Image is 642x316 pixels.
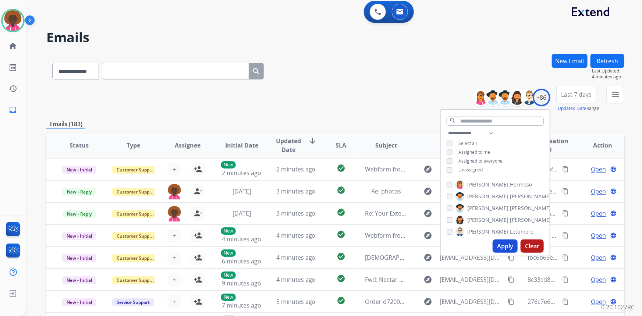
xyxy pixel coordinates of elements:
span: Lettimore [510,228,533,235]
span: 4 minutes ago [276,231,316,239]
span: Open [591,231,606,240]
mat-icon: content_copy [562,188,569,195]
mat-icon: person_remove [194,209,202,218]
span: [PERSON_NAME] [467,181,508,188]
p: New [221,249,236,257]
span: 276c7e61-dea7-4183-a212-5f7282051612 [528,298,639,306]
img: agent-avatar [167,206,182,221]
mat-icon: person_add [194,253,202,262]
span: Customer Support [112,276,160,284]
p: New [221,161,236,168]
span: [PERSON_NAME] [467,193,508,200]
span: 4 minutes ago [592,74,624,80]
div: +86 [533,89,550,106]
span: [PERSON_NAME] [467,216,508,224]
span: 3 minutes ago [276,209,316,217]
span: 5 minutes ago [276,298,316,306]
mat-icon: check_circle [337,230,345,239]
mat-icon: explore [424,297,433,306]
span: New - Reply [63,210,96,218]
span: [PERSON_NAME] [467,228,508,235]
span: Fwd: Nectar Order Confirmation #N-13109985 [365,276,492,284]
th: Action [570,132,624,158]
mat-icon: explore [424,209,433,218]
mat-icon: person_add [194,165,202,174]
span: Customer Support [112,254,160,262]
button: + [167,228,182,243]
mat-icon: search [252,67,261,76]
img: avatar [3,10,23,31]
mat-icon: content_copy [508,276,514,283]
span: 6 minutes ago [222,257,261,265]
span: Type [127,141,140,150]
button: Last 7 days [556,86,596,103]
span: Hermoso [510,181,532,188]
p: New [221,294,236,301]
mat-icon: language [610,254,617,261]
mat-icon: language [610,210,617,217]
span: 3 minutes ago [276,187,316,195]
span: Webform from [EMAIL_ADDRESS][DOMAIN_NAME] on [DATE] [365,165,532,173]
span: New - Initial [62,276,96,284]
span: + [173,253,176,262]
span: Service Support [112,298,154,306]
mat-icon: person_add [194,297,202,306]
mat-icon: content_copy [562,298,569,305]
mat-icon: language [610,166,617,173]
span: Subject [375,141,397,150]
span: Unassigned [458,167,483,173]
span: Order d7200314-584b-4aa2-a908-c26be002c9d8 [365,298,497,306]
span: 9 minutes ago [222,279,261,287]
span: Open [591,187,606,196]
button: Updated Date [558,106,586,111]
span: [PERSON_NAME] [510,216,551,224]
mat-icon: check_circle [337,186,345,195]
mat-icon: language [610,232,617,239]
mat-icon: language [610,188,617,195]
span: Customer Support [112,232,160,240]
mat-icon: person_add [194,231,202,240]
mat-icon: list_alt [8,63,17,72]
span: [EMAIL_ADDRESS][DOMAIN_NAME] [440,253,504,262]
mat-icon: content_copy [562,166,569,173]
mat-icon: content_copy [508,254,514,261]
mat-icon: explore [424,187,433,196]
mat-icon: person_remove [194,187,202,196]
span: Last 7 days [561,93,592,96]
span: Assigned to me [458,149,490,155]
button: + [167,294,182,309]
span: Customer Support [112,188,160,196]
span: 2 minutes ago [276,165,316,173]
span: New - Reply [63,188,96,196]
span: Open [591,209,606,218]
span: New - Initial [62,166,96,174]
button: + [167,162,182,177]
mat-icon: language [610,298,617,305]
img: agent-avatar [167,184,182,199]
span: Select all [458,140,477,146]
mat-icon: explore [424,165,433,174]
mat-icon: inbox [8,106,17,114]
p: New [221,271,236,279]
span: SLA [336,141,346,150]
mat-icon: content_copy [562,254,569,261]
span: Updated Date [275,136,302,154]
mat-icon: search [449,117,456,124]
p: Emails (183) [46,120,85,129]
span: Re: photos [371,187,401,195]
button: + [167,250,182,265]
mat-icon: content_copy [562,210,569,217]
span: 4 minutes ago [222,235,261,243]
button: + [167,272,182,287]
mat-icon: check_circle [337,164,345,173]
span: 2 minutes ago [222,169,261,177]
span: 4 minutes ago [276,276,316,284]
button: Clear [521,239,544,253]
mat-icon: check_circle [337,296,345,305]
mat-icon: explore [424,253,433,262]
mat-icon: check_circle [337,252,345,261]
span: Webform from [EMAIL_ADDRESS][DOMAIN_NAME] on [DATE] [365,231,532,239]
span: Open [591,253,606,262]
span: New - Initial [62,254,96,262]
mat-icon: arrow_downward [308,136,317,145]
